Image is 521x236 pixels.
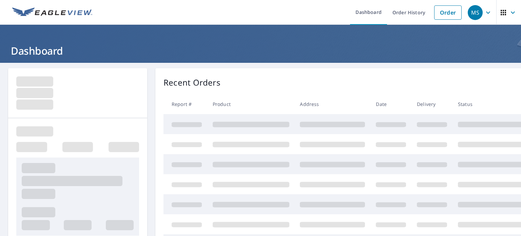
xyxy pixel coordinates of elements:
[411,94,452,114] th: Delivery
[370,94,411,114] th: Date
[468,5,483,20] div: MS
[207,94,295,114] th: Product
[163,76,220,89] p: Recent Orders
[8,44,513,58] h1: Dashboard
[294,94,370,114] th: Address
[12,7,92,18] img: EV Logo
[163,94,207,114] th: Report #
[434,5,462,20] a: Order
